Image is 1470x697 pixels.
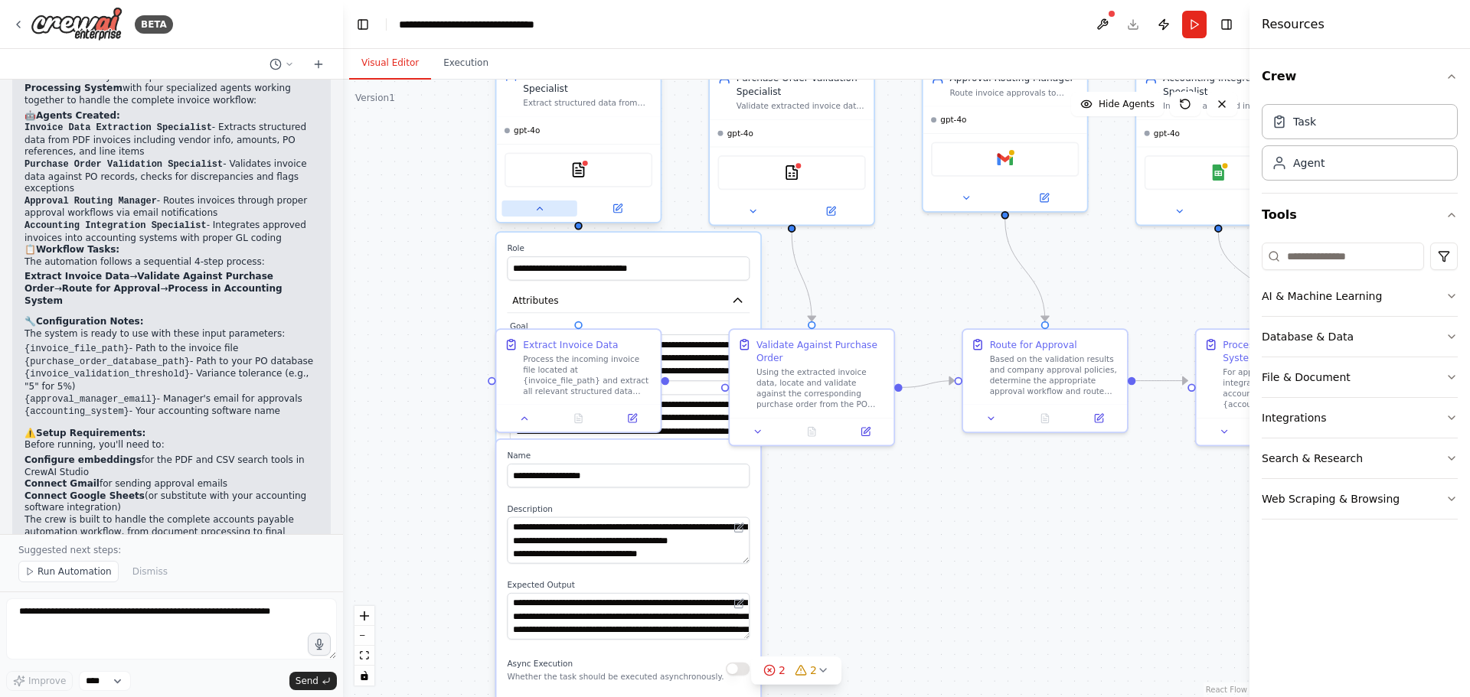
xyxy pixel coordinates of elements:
[990,337,1077,350] div: Route for Approval
[810,663,817,678] span: 2
[135,15,173,34] div: BETA
[308,633,331,656] button: Click to speak your automation idea
[24,122,318,158] li: - Extracts structured data from PDF invoices including vendor info, amounts, PO references, and l...
[507,451,750,461] label: Name
[24,394,157,405] code: {approval_manager_email}
[289,672,337,690] button: Send
[731,519,747,536] button: Open in editor
[24,122,212,133] code: Invoice Data Extraction Specialist
[523,98,652,109] div: Extract structured data from incoming invoices including vendor information, invoice number, date...
[354,666,374,686] button: toggle interactivity
[354,646,374,666] button: fit view
[1262,438,1458,478] button: Search & Research
[922,62,1089,213] div: Approval Routing ManagerRoute invoice approvals to appropriate managers based on approval hierarc...
[24,316,318,328] h2: 🔧
[495,328,662,433] div: Extract Invoice DataProcess the incoming invoice file located at {invoice_file_path} and extract ...
[514,125,540,136] span: gpt-4o
[779,663,786,678] span: 2
[354,606,374,626] button: zoom in
[523,69,652,96] div: Invoice Data Extraction Specialist
[1220,204,1295,220] button: Open in side panel
[431,47,501,80] button: Execution
[24,244,318,256] h2: 📋
[1293,114,1316,129] div: Task
[512,294,558,307] span: Attributes
[36,428,145,438] strong: Setup Requirements:
[1262,194,1458,236] button: Tools
[24,271,273,294] strong: Validate Against Purchase Order
[507,579,750,590] label: Expected Output
[962,328,1129,433] div: Route for ApprovalBased on the validation results and company approval policies, determine the ap...
[510,321,747,332] label: Goal
[24,490,145,501] strong: Connect Google Sheets
[1262,55,1458,98] button: Crew
[24,478,100,489] strong: Connect Gmail
[1210,164,1227,181] img: Google Sheets
[24,369,190,379] code: {invoice_validation_threshold}
[24,220,207,231] code: Accounting Integration Specialist
[903,374,955,394] g: Edge from db76c228-bf78-47d7-9bad-28ba2fd0367a to b657d1d2-61de-4d67-b2b1-c824e943388d
[507,243,750,254] label: Role
[24,196,157,207] code: Approval Routing Manager
[570,162,586,178] img: PDFSearchTool
[1071,92,1164,116] button: Hide Agents
[1262,276,1458,316] button: AI & Machine Learning
[1262,357,1458,397] button: File & Document
[523,353,652,396] div: Process the incoming invoice file located at {invoice_file_path} and extract all relevant structu...
[24,514,318,562] p: The crew is built to handle the complete accounts payable automation workflow, from document proc...
[354,606,374,686] div: React Flow controls
[31,7,122,41] img: Logo
[783,424,840,440] button: No output available
[731,595,747,611] button: Open in editor
[349,47,431,80] button: Visual Editor
[793,204,868,220] button: Open in side panel
[1099,98,1155,110] span: Hide Agents
[708,62,875,226] div: Purchase Order Validation SpecialistValidate extracted invoice data against corresponding purchas...
[507,672,724,682] p: Whether the task should be executed asynchronously.
[1154,128,1180,138] span: gpt-4o
[18,561,119,582] button: Run Automation
[997,151,1013,168] img: Gmail
[507,503,750,514] label: Description
[24,158,318,195] li: - Validates invoice data against PO records, checks for discrepancies and flags exceptions
[507,288,750,313] button: Attributes
[399,17,571,32] nav: breadcrumb
[24,428,318,440] h2: ⚠️
[306,55,331,73] button: Start a new chat
[784,164,800,181] img: CSVSearchTool
[1262,479,1458,519] button: Web Scraping & Browsing
[785,233,818,321] g: Edge from 8510d264-c6c4-4a2d-bec0-f6c69983cf71 to db76c228-bf78-47d7-9bad-28ba2fd0367a
[24,478,318,490] li: for sending approval emails
[24,406,129,417] code: {accounting_system}
[949,71,1079,84] div: Approval Routing Manager
[24,159,223,170] code: Purchase Order Validation Specialist
[24,393,318,406] li: - Manager's email for approvals
[751,656,841,685] button: 22
[1163,71,1292,98] div: Accounting Integration Specialist
[24,357,190,367] code: {purchase_order_database_path}
[737,101,866,112] div: Validate extracted invoice data against corresponding purchase orders by matching PO numbers, ven...
[18,544,325,556] p: Suggested next steps:
[1206,686,1247,694] a: React Flow attribution
[507,660,573,669] span: Async Execution
[1293,155,1325,171] div: Agent
[728,328,895,446] div: Validate Against Purchase OrderUsing the extracted invoice data, locate and validate against the ...
[1195,328,1362,446] div: Process in Accounting SystemFor approved invoices, integrate the data with the accounting system ...
[24,454,318,478] li: for the PDF and CSV search tools in CrewAI Studio
[36,244,119,255] strong: Workflow Tasks:
[24,344,129,354] code: {invoice_file_path}
[354,626,374,646] button: zoom out
[24,71,318,107] p: Perfect! I've built your comprehensive with four specialized agents working together to handle th...
[1262,98,1458,193] div: Crew
[949,87,1079,98] div: Route invoice approvals to appropriate managers based on approval hierarchies, spending limits, d...
[28,675,66,687] span: Improve
[355,92,395,104] div: Version 1
[38,565,112,578] span: Run Automation
[24,490,318,514] li: (or substitute with your accounting software integration)
[1006,190,1081,206] button: Open in side panel
[24,343,318,356] li: - Path to the invoice file
[24,405,318,419] li: - Your accounting software name
[580,200,655,217] button: Open in side panel
[24,454,142,465] strong: Configure embeddings
[24,368,318,392] li: - Variance tolerance (e.g., "5" for 5%)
